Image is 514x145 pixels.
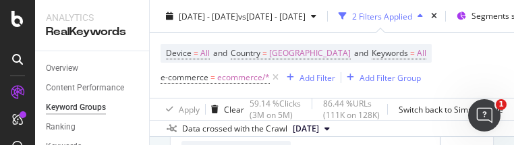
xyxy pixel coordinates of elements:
[182,123,287,135] div: Data crossed with the Crawl
[417,44,426,63] span: All
[206,98,244,120] button: Clear
[262,47,267,59] span: =
[46,120,140,134] a: Ranking
[250,98,306,121] div: 59.14 % Clicks ( 3M on 5M )
[217,68,270,87] span: ecommerce/*
[393,98,503,120] button: Switch back to Simple mode
[46,61,140,76] a: Overview
[399,103,503,115] div: Switch back to Simple mode
[410,47,415,59] span: =
[161,98,200,120] button: Apply
[46,81,124,95] div: Content Performance
[46,24,138,40] div: RealKeywords
[179,10,238,22] span: [DATE] - [DATE]
[287,121,335,137] button: [DATE]
[323,98,382,121] div: 86.44 % URLs ( 111K on 128K )
[46,61,78,76] div: Overview
[194,47,198,59] span: =
[299,71,335,83] div: Add Filter
[46,11,138,24] div: Analytics
[352,10,412,22] div: 2 Filters Applied
[269,44,351,63] span: [GEOGRAPHIC_DATA]
[333,5,428,27] button: 2 Filters Applied
[293,123,319,135] span: 2025 Sep. 26th
[231,47,260,59] span: Country
[46,100,106,115] div: Keyword Groups
[46,100,140,115] a: Keyword Groups
[281,69,335,86] button: Add Filter
[46,81,140,95] a: Content Performance
[360,71,421,83] div: Add Filter Group
[238,10,306,22] span: vs [DATE] - [DATE]
[200,44,210,63] span: All
[341,69,421,86] button: Add Filter Group
[468,99,501,132] iframe: Intercom live chat
[354,47,368,59] span: and
[224,103,244,115] div: Clear
[166,47,192,59] span: Device
[496,99,507,110] span: 1
[161,5,322,27] button: [DATE] - [DATE]vs[DATE] - [DATE]
[210,71,215,83] span: =
[46,120,76,134] div: Ranking
[179,103,200,115] div: Apply
[213,47,227,59] span: and
[161,71,208,83] span: e-commerce
[428,9,440,23] div: times
[372,47,408,59] span: Keywords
